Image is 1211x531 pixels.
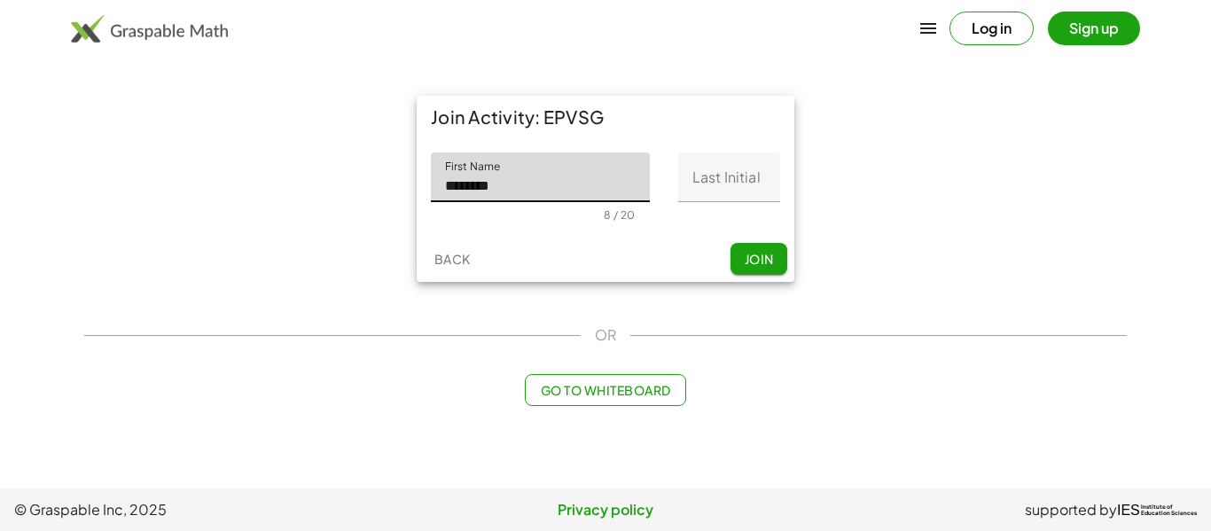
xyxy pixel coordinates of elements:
button: Go to Whiteboard [525,374,685,406]
button: Log in [949,12,1034,45]
a: IESInstitute ofEducation Sciences [1117,499,1197,520]
span: Institute of Education Sciences [1141,504,1197,517]
span: Join [744,251,773,267]
span: OR [595,324,616,346]
div: 8 / 20 [604,208,635,222]
button: Back [424,243,480,275]
button: Sign up [1048,12,1140,45]
span: Back [434,251,470,267]
span: Go to Whiteboard [540,382,670,398]
span: supported by [1025,499,1117,520]
a: Privacy policy [409,499,803,520]
span: © Graspable Inc, 2025 [14,499,409,520]
div: Join Activity: EPVSG [417,96,794,138]
span: IES [1117,502,1140,519]
button: Join [731,243,787,275]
